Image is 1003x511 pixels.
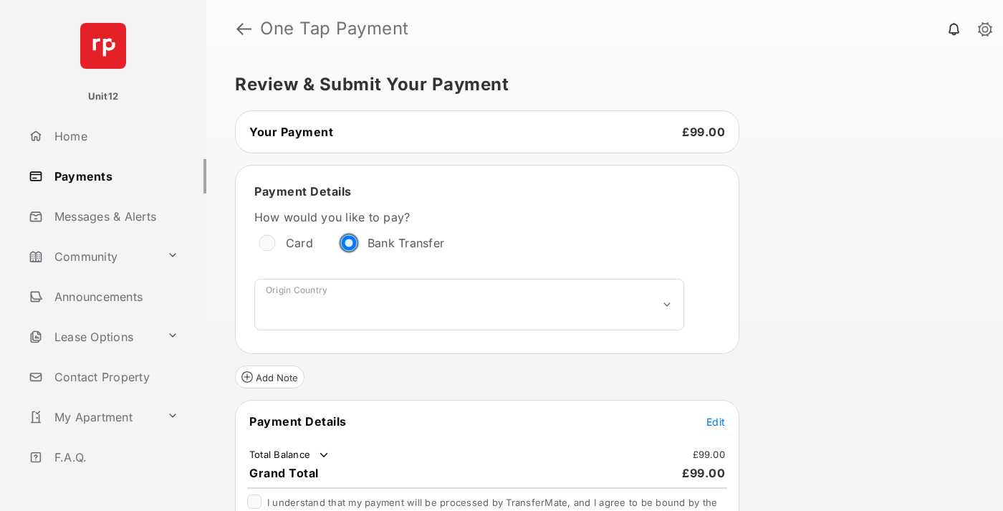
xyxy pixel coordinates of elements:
label: Bank Transfer [368,236,444,250]
span: £99.00 [682,466,725,480]
span: Payment Details [254,184,352,199]
a: Home [23,119,206,153]
button: Edit [706,414,725,429]
a: Contact Property [23,360,206,394]
img: svg+xml;base64,PHN2ZyB4bWxucz0iaHR0cDovL3d3dy53My5vcmcvMjAwMC9zdmciIHdpZHRoPSI2NCIgaGVpZ2h0PSI2NC... [80,23,126,69]
p: Unit12 [88,90,119,104]
span: Your Payment [249,125,333,139]
span: £99.00 [682,125,725,139]
a: Messages & Alerts [23,199,206,234]
a: Announcements [23,280,206,314]
button: Add Note [235,366,304,388]
a: Payments [23,159,206,194]
span: Grand Total [249,466,319,480]
h5: Review & Submit Your Payment [235,76,963,93]
td: £99.00 [692,448,726,461]
strong: One Tap Payment [260,20,409,37]
span: Edit [706,416,725,428]
td: Total Balance [249,448,331,462]
label: Card [286,236,313,250]
a: Lease Options [23,320,161,354]
a: My Apartment [23,400,161,434]
a: F.A.Q. [23,440,206,474]
a: Community [23,239,161,274]
span: Payment Details [249,414,347,429]
label: How would you like to pay? [254,210,684,224]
